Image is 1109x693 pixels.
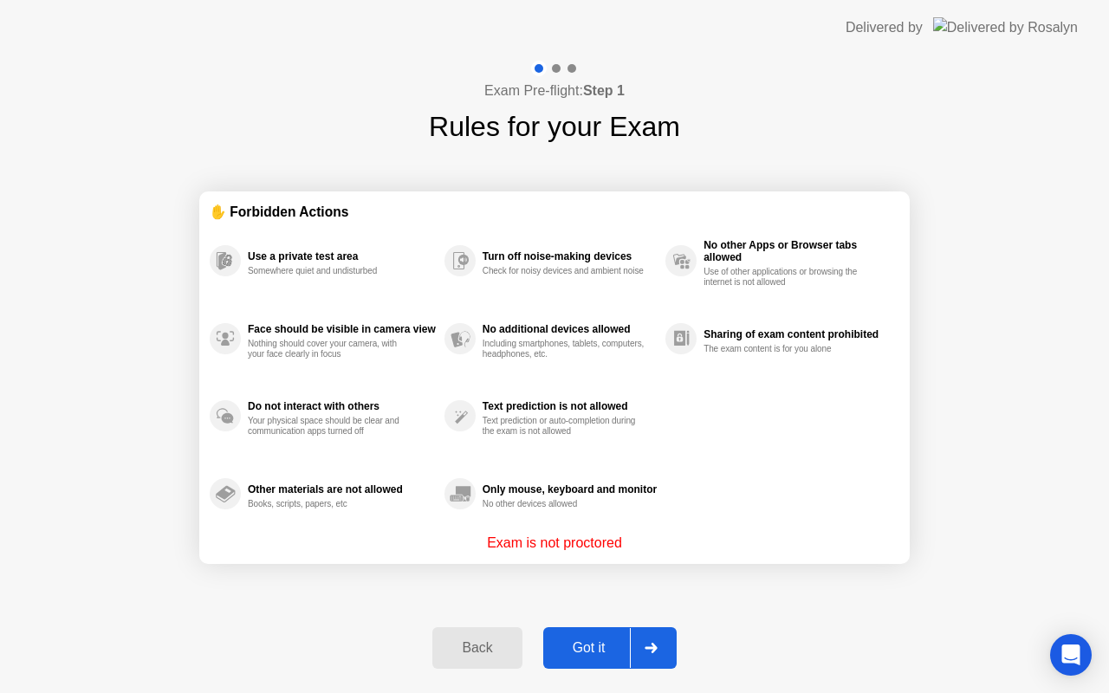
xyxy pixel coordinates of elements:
button: Back [432,627,522,669]
img: Delivered by Rosalyn [933,17,1078,37]
div: No additional devices allowed [483,323,657,335]
div: Text prediction is not allowed [483,400,657,412]
div: No other devices allowed [483,499,646,509]
div: Use of other applications or browsing the internet is not allowed [704,267,867,288]
div: Got it [548,640,630,656]
h1: Rules for your Exam [429,106,680,147]
div: Including smartphones, tablets, computers, headphones, etc. [483,339,646,359]
div: Do not interact with others [248,400,436,412]
div: Somewhere quiet and undisturbed [248,266,412,276]
div: Only mouse, keyboard and monitor [483,483,657,495]
div: Delivered by [846,17,923,38]
div: Text prediction or auto-completion during the exam is not allowed [483,416,646,437]
div: Face should be visible in camera view [248,323,436,335]
div: Sharing of exam content prohibited [704,328,891,340]
div: The exam content is for you alone [704,344,867,354]
div: Nothing should cover your camera, with your face clearly in focus [248,339,412,359]
div: Open Intercom Messenger [1050,634,1092,676]
div: Use a private test area [248,250,436,262]
div: Books, scripts, papers, etc [248,499,412,509]
div: Your physical space should be clear and communication apps turned off [248,416,412,437]
div: Other materials are not allowed [248,483,436,495]
button: Got it [543,627,677,669]
div: Back [438,640,516,656]
div: No other Apps or Browser tabs allowed [704,239,891,263]
b: Step 1 [583,83,625,98]
h4: Exam Pre-flight: [484,81,625,101]
div: Check for noisy devices and ambient noise [483,266,646,276]
p: Exam is not proctored [487,533,622,554]
div: Turn off noise-making devices [483,250,657,262]
div: ✋ Forbidden Actions [210,202,899,222]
